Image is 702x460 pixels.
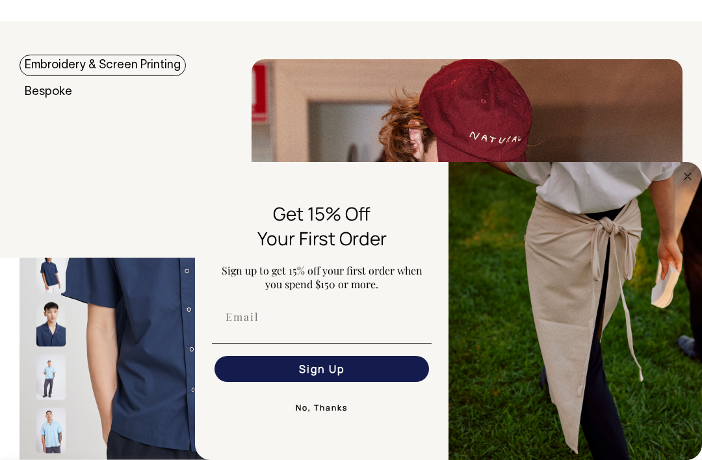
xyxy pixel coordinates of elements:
a: Bespoke [19,81,77,103]
input: Email [214,304,429,330]
img: true-blue [36,354,66,399]
img: dark-navy [36,247,66,293]
button: No, Thanks [212,395,432,421]
button: Close dialog [680,169,695,184]
img: 5e34ad8f-4f05-4173-92a8-ea475ee49ac9.jpeg [448,162,702,460]
span: Your First Order [257,226,387,250]
button: Sign Up [214,356,429,382]
span: Sign up to get 15% off your first order when you spend $150 or more. [222,264,422,291]
div: FLYOUT Form [195,162,702,460]
a: Embroidery & Screen Printing [19,55,186,76]
img: dark-navy [36,301,66,346]
img: true-blue [36,407,66,453]
span: Get 15% Off [273,201,370,226]
img: embroidery & Screen Printing [252,59,682,220]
